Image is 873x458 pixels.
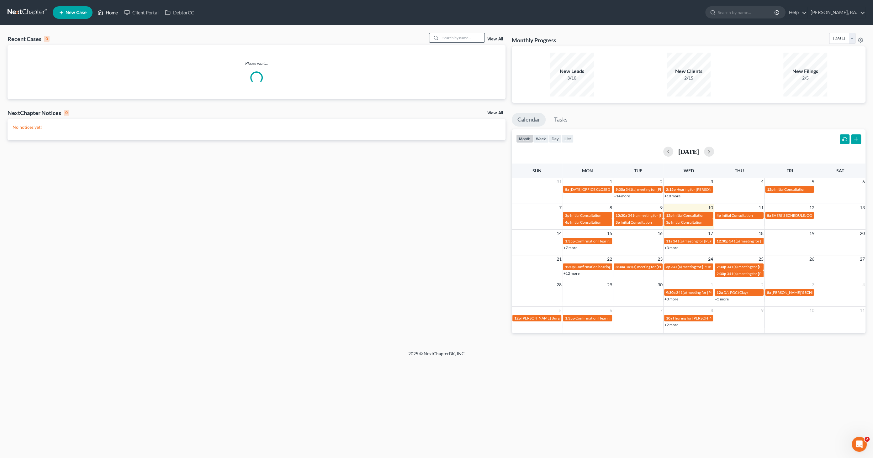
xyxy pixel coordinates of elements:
span: Tue [634,168,642,173]
span: 9:30a [666,290,675,295]
span: 2 [865,437,870,442]
span: 8a [767,213,771,218]
span: 11a [666,239,672,243]
span: 3p [666,264,670,269]
div: Katie says… [5,49,120,129]
span: Fri [786,168,793,173]
span: 5 [811,178,815,185]
div: New Clients [667,68,711,75]
span: 31 [556,178,562,185]
button: month [516,134,533,143]
a: Tasks [548,113,573,127]
span: Confirmation hearing for [PERSON_NAME] [575,264,646,269]
span: 22 [606,255,613,263]
button: go back [4,3,16,14]
span: SHERI'S SCHEDULE: OOO - ALL DAY [772,213,832,218]
span: 15 [606,230,613,237]
span: Initial Consultation [722,213,753,218]
span: 20 [859,230,865,237]
span: 24 [707,255,714,263]
span: Hearing for [PERSON_NAME] & [PERSON_NAME] [676,187,759,192]
span: 13 [859,204,865,211]
h1: [PERSON_NAME] [30,3,71,8]
span: 2 [659,178,663,185]
span: 9 [760,307,764,314]
span: 341(a) meeting for [PERSON_NAME] [727,271,787,276]
span: 8 [609,204,613,211]
span: 27 [859,255,865,263]
span: Initial Consultation [570,213,601,218]
span: 14 [556,230,562,237]
span: 4p [565,220,569,225]
span: 29 [606,281,613,289]
span: 12p [666,213,673,218]
span: 341(a) meeting for [PERSON_NAME] [626,187,686,192]
span: 3p [666,220,670,225]
span: 11 [758,204,764,211]
div: New Leads [550,68,594,75]
span: 30 [657,281,663,289]
div: 🚨ATTN: [GEOGRAPHIC_DATA] of [US_STATE]The court has added a new Credit Counseling Field that we n... [5,49,103,115]
span: Mon [582,168,593,173]
span: Initial Consultation [673,213,705,218]
a: DebtorCC [162,7,197,18]
span: Initial Consultation [774,187,806,192]
span: 9:30a [616,187,625,192]
span: 8 [710,307,714,314]
span: 1:35p [565,316,574,320]
span: 341(a) meeting for [PERSON_NAME] [676,290,737,295]
span: D/L POC (Clay) [723,290,748,295]
span: 2 [760,281,764,289]
span: 18 [758,230,764,237]
span: 10a [666,316,672,320]
span: 12:30p [717,239,728,243]
span: 12 [808,204,815,211]
span: 1 [609,178,613,185]
span: 8a [565,187,569,192]
span: 3p [565,213,569,218]
textarea: Message… [5,192,120,203]
span: [DATE] OFFICE CLOSED [569,187,610,192]
span: 341(a) meeting for [PERSON_NAME] [628,213,688,218]
span: 12a [717,290,723,295]
span: 25 [758,255,764,263]
span: Initial Consultation [570,220,601,225]
button: Gif picker [20,205,25,210]
button: Start recording [40,205,45,210]
button: Upload attachment [30,205,35,210]
div: 0 [44,36,50,42]
span: 341(a) meeting for [PERSON_NAME] [729,239,790,243]
div: 0 [64,110,69,116]
span: 10 [707,204,714,211]
button: list [562,134,574,143]
span: 4 [862,281,865,289]
span: Hearing for [PERSON_NAME], 3rd and [PERSON_NAME] [673,316,766,320]
span: 9 [659,204,663,211]
span: New Case [66,10,87,15]
a: View All [487,37,503,41]
button: Home [98,3,110,14]
span: 16 [657,230,663,237]
span: 3 [710,178,714,185]
span: 7 [558,204,562,211]
a: +3 more [664,297,678,301]
span: 6 [609,307,613,314]
span: [PERSON_NAME] Burgers at Elks [521,316,576,320]
span: Sat [836,168,844,173]
button: day [549,134,562,143]
span: Wed [683,168,694,173]
span: Initial Consultation [621,220,652,225]
button: week [533,134,549,143]
span: 341(a) meeting for [PERSON_NAME] [727,264,787,269]
a: View All [487,111,503,115]
div: The court has added a new Credit Counseling Field that we need to update upon filing. Please remo... [10,68,98,111]
div: Recent Cases [8,35,50,43]
span: 341(a) meeting for [PERSON_NAME] [671,264,732,269]
span: 4 [760,178,764,185]
span: 19 [808,230,815,237]
input: Search by name... [718,7,775,18]
span: 2:30p [717,264,726,269]
a: +10 more [664,194,680,198]
span: 5 [558,307,562,314]
span: 1 [710,281,714,289]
